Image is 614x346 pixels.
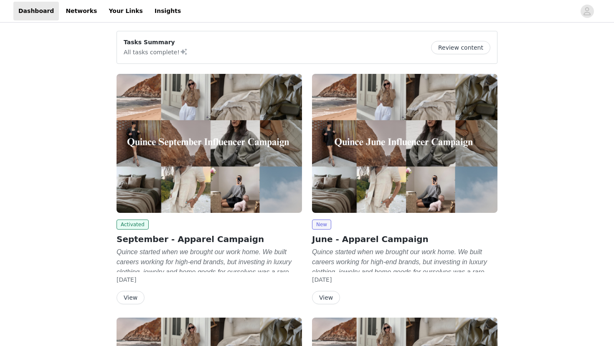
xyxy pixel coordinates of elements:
[583,5,591,18] div: avatar
[431,41,490,54] button: Review content
[312,248,490,306] em: Quince started when we brought our work home. We built careers working for high-end brands, but i...
[117,295,145,301] a: View
[61,2,102,20] a: Networks
[312,233,497,245] h2: June - Apparel Campaign
[312,276,332,283] span: [DATE]
[13,2,59,20] a: Dashboard
[117,220,149,230] span: Activated
[117,74,302,213] img: Quince
[117,233,302,245] h2: September - Apparel Campaign
[312,220,331,230] span: New
[117,248,294,306] em: Quince started when we brought our work home. We built careers working for high-end brands, but i...
[104,2,148,20] a: Your Links
[124,38,188,47] p: Tasks Summary
[150,2,186,20] a: Insights
[312,291,340,304] button: View
[312,295,340,301] a: View
[117,276,136,283] span: [DATE]
[124,47,188,57] p: All tasks complete!
[312,74,497,213] img: Quince
[117,291,145,304] button: View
